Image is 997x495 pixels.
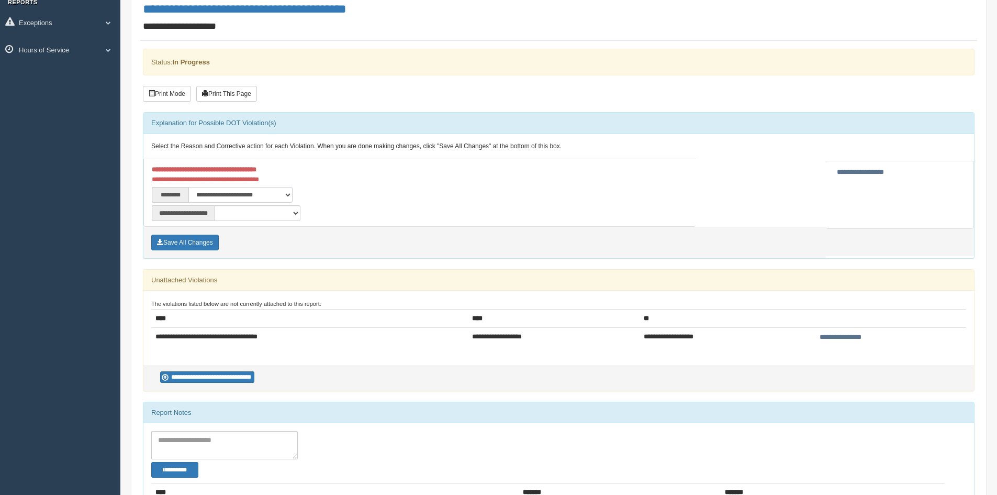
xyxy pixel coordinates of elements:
div: Unattached Violations [143,270,974,291]
button: Print Mode [143,86,191,102]
small: The violations listed below are not currently attached to this report: [151,301,321,307]
div: Report Notes [143,402,974,423]
button: Save [151,235,219,250]
div: Status: [143,49,974,75]
button: Print This Page [196,86,257,102]
div: Explanation for Possible DOT Violation(s) [143,113,974,134]
strong: In Progress [172,58,210,66]
button: Change Filter Options [151,462,198,478]
div: Select the Reason and Corrective action for each Violation. When you are done making changes, cli... [143,134,974,159]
